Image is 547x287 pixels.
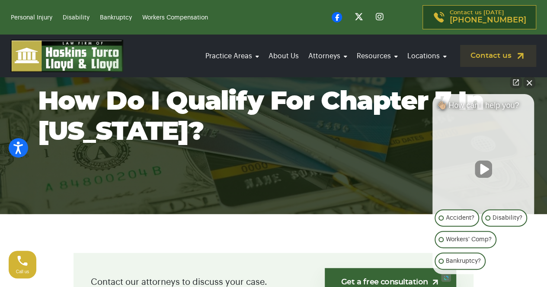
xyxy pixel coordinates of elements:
button: Unmute video [475,161,492,178]
a: Contact us [460,45,536,67]
p: Contact us [DATE] [450,10,526,25]
p: Bankruptcy? [446,256,481,266]
a: Contact us [DATE][PHONE_NUMBER] [422,5,536,29]
h1: How do I qualify for Chapter 7 in [US_STATE]? [38,87,509,147]
a: Practice Areas [203,44,262,68]
div: 👋🏼 How can I help you? [432,101,534,114]
a: Workers Compensation [142,15,208,21]
span: Call us [16,269,29,274]
a: Personal Injury [11,15,52,21]
p: Accident? [446,213,474,223]
a: Resources [354,44,400,68]
a: About Us [266,44,301,68]
button: Close Intaker Chat Widget [523,76,535,88]
a: Open intaker chat [441,274,451,282]
img: arrow-up-right-light.svg [431,278,440,287]
a: Disability [63,15,90,21]
img: logo [11,40,123,72]
a: Locations [405,44,449,68]
a: Attorneys [306,44,350,68]
a: Bankruptcy [100,15,132,21]
p: Workers' Comp? [446,234,492,245]
span: [PHONE_NUMBER] [450,16,526,25]
p: Disability? [493,213,522,223]
a: Open direct chat [510,76,522,88]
